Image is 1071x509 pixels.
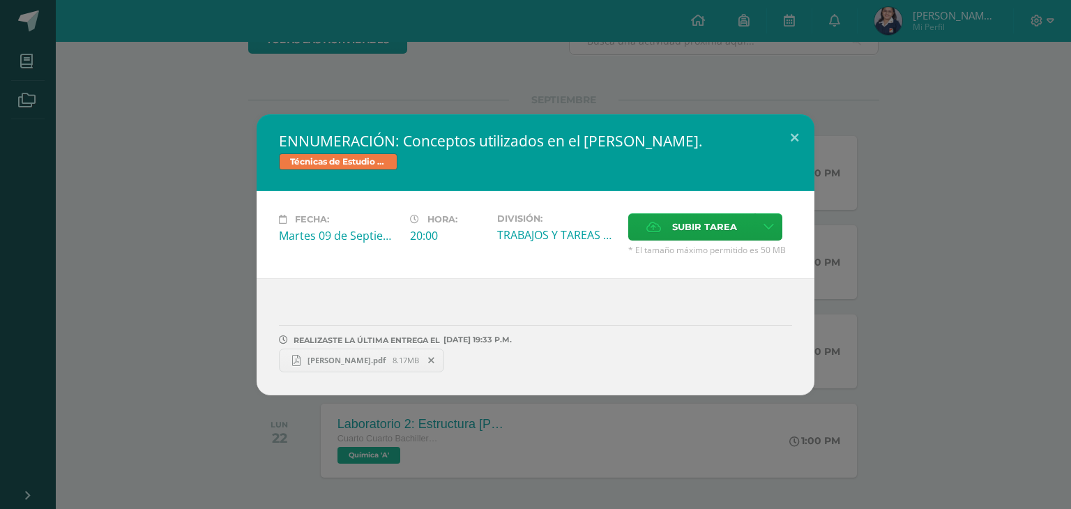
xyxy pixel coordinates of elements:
[427,214,457,225] span: Hora:
[279,228,399,243] div: Martes 09 de Septiembre
[628,244,792,256] span: * El tamaño máximo permitido es 50 MB
[393,355,419,365] span: 8.17MB
[497,213,617,224] label: División:
[279,153,397,170] span: Técnicas de Estudio e investigación
[295,214,329,225] span: Fecha:
[279,131,792,151] h2: ENNUMERACIÓN: Conceptos utilizados en el [PERSON_NAME].
[279,349,444,372] a: [PERSON_NAME].pdf 8.17MB
[672,214,737,240] span: Subir tarea
[420,353,443,368] span: Remover entrega
[410,228,486,243] div: 20:00
[301,355,393,365] span: [PERSON_NAME].pdf
[497,227,617,243] div: TRABAJOS Y TAREAS EN CASA
[294,335,440,345] span: REALIZASTE LA ÚLTIMA ENTREGA EL
[775,114,814,162] button: Close (Esc)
